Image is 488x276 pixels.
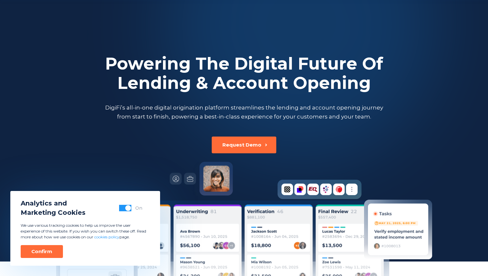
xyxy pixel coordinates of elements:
[21,245,63,258] button: Confirm
[31,248,52,255] div: Confirm
[222,142,261,148] div: Request Demo
[104,103,384,121] p: DigiFi’s all-in-one digital origination platform streamlines the lending and account opening jour...
[21,223,150,240] p: We use various tracking cookies to help us improve the user experience of this website. If you wi...
[21,208,86,217] span: Marketing Cookies
[135,205,142,211] div: On
[21,199,86,208] span: Analytics and
[94,234,119,239] a: cookies policy
[212,137,276,153] button: Request Demo
[104,54,384,93] h2: Powering The Digital Future Of Lending & Account Opening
